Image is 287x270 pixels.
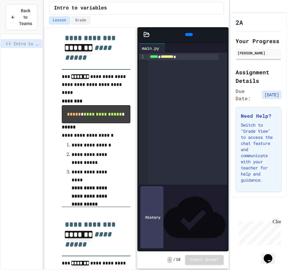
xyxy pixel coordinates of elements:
span: [DATE] [262,91,281,99]
span: Intro to variables [13,40,40,47]
p: Switch to "Grade View" to access the chat feature and communicate with your teacher for help and ... [241,122,276,183]
h2: Assignment Details [236,68,281,85]
button: Back to Teams [6,4,37,30]
button: Grade [71,17,90,24]
span: Back to Teams [19,8,32,27]
div: 1 [139,54,145,60]
iframe: chat widget [261,246,281,264]
span: Due Date: [236,87,259,102]
span: Submit Answer [190,257,219,262]
div: History [140,186,163,248]
h1: 2A [236,18,243,27]
span: - [167,257,172,263]
button: Submit Answer [185,255,224,265]
span: 10 [176,257,180,262]
div: [PERSON_NAME] [237,50,280,56]
div: Chat with us now!Close [2,2,42,39]
h2: Your Progress [236,37,281,45]
span: / [173,257,175,262]
h3: Need Help? [241,112,276,120]
div: main.py [139,43,166,53]
div: main.py [139,45,162,51]
iframe: chat widget [236,219,281,245]
span: Intro to variables [54,5,107,12]
button: Lesson [49,17,70,24]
